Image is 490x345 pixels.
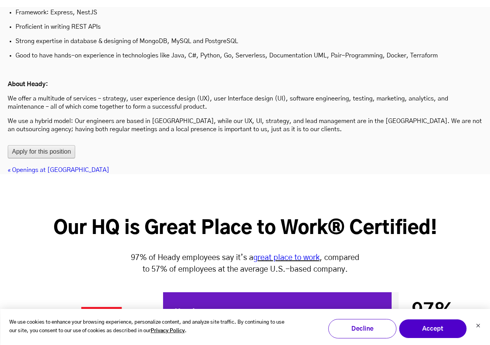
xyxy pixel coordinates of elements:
[8,95,482,111] p: We offer a multitude of services – strategy, user experience design (UX), user Interface design (...
[253,254,320,262] a: great place to work
[8,117,482,133] p: We use a hybrid model: Our engineers are based in [GEOGRAPHIC_DATA], while our UX, UI, strategy, ...
[476,322,480,331] button: Dismiss cookie banner
[399,319,467,338] button: Accept
[15,37,475,45] p: Strong expertise in database & designing of MongoDB, MySQL and PostgreSQL
[412,302,455,321] span: 97%
[15,23,475,31] p: Proficient in writing REST APIs
[151,327,185,336] a: Privacy Policy
[15,52,475,60] p: Good to have hands-on experience in technologies like Java, C#, Python, Go, Serverless, Documenta...
[175,308,199,317] div: Heady
[129,252,361,275] p: 97% of Heady employees say it’s a , compared to 57% of employees at the average U.S.-based company.
[15,9,475,17] p: Framework: Express, NestJS
[9,318,285,336] p: We use cookies to enhance your browsing experience, personalize content, and analyze site traffic...
[8,167,109,173] a: « Openings at [GEOGRAPHIC_DATA]
[8,145,75,158] button: Apply for this position
[8,81,48,87] strong: About Heady:
[328,319,396,338] button: Decline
